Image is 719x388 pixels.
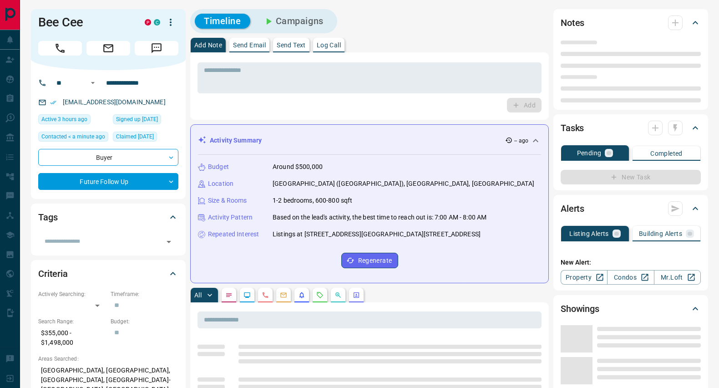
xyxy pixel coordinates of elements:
p: Pending [577,150,602,156]
svg: Lead Browsing Activity [243,291,251,299]
div: Buyer [38,149,178,166]
svg: Agent Actions [353,291,360,299]
div: Tasks [561,117,701,139]
p: Location [208,179,233,189]
svg: Calls [262,291,269,299]
svg: Requests [316,291,324,299]
p: -- ago [514,137,528,145]
div: Mon Aug 18 2025 [38,132,108,144]
p: Timeframe: [111,290,178,298]
span: Signed up [DATE] [116,115,158,124]
h2: Showings [561,301,599,316]
p: Repeated Interest [208,230,259,239]
p: Activity Summary [210,136,262,145]
div: Showings [561,298,701,320]
p: Budget [208,162,229,172]
p: $355,000 - $1,498,000 [38,326,106,350]
svg: Emails [280,291,287,299]
p: Building Alerts [639,230,682,237]
div: Wed Aug 13 2025 [113,132,178,144]
div: Mon Aug 18 2025 [38,114,108,127]
p: Send Email [233,42,266,48]
h2: Tags [38,210,57,225]
button: Open [87,77,98,88]
span: Active 3 hours ago [41,115,87,124]
div: Sat Aug 09 2025 [113,114,178,127]
div: Tags [38,206,178,228]
p: Listings at [STREET_ADDRESS][GEOGRAPHIC_DATA][STREET_ADDRESS] [273,230,481,239]
h2: Tasks [561,121,584,135]
svg: Listing Alerts [298,291,305,299]
h1: Bee Cee [38,15,131,30]
h2: Notes [561,15,584,30]
button: Regenerate [341,253,398,268]
p: New Alert: [561,258,701,267]
h2: Alerts [561,201,584,216]
svg: Opportunities [334,291,342,299]
div: Criteria [38,263,178,285]
a: Condos [607,270,654,285]
div: Alerts [561,198,701,220]
p: Add Note [194,42,222,48]
button: Campaigns [254,14,333,29]
span: Email [86,41,130,56]
div: condos.ca [154,19,160,26]
p: 1-2 bedrooms, 600-800 sqft [273,196,352,205]
span: Message [135,41,178,56]
p: Log Call [317,42,341,48]
p: Areas Searched: [38,355,178,363]
a: [EMAIL_ADDRESS][DOMAIN_NAME] [63,98,166,106]
span: Contacted < a minute ago [41,132,105,141]
p: Actively Searching: [38,290,106,298]
p: Listing Alerts [569,230,609,237]
a: Property [561,270,608,285]
svg: Email Verified [50,99,56,106]
div: Activity Summary-- ago [198,132,541,149]
span: Claimed [DATE] [116,132,154,141]
p: Send Text [277,42,306,48]
p: Based on the lead's activity, the best time to reach out is: 7:00 AM - 8:00 AM [273,213,486,222]
div: Notes [561,12,701,34]
h2: Criteria [38,266,68,281]
div: Future Follow Up [38,173,178,190]
p: Activity Pattern [208,213,253,222]
p: Size & Rooms [208,196,247,205]
div: property.ca [145,19,151,26]
p: All [194,292,202,298]
p: Completed [650,150,683,157]
button: Open [162,235,175,248]
span: Call [38,41,82,56]
button: Timeline [195,14,250,29]
svg: Notes [225,291,233,299]
a: Mr.Loft [654,270,701,285]
p: [GEOGRAPHIC_DATA] ([GEOGRAPHIC_DATA]), [GEOGRAPHIC_DATA], [GEOGRAPHIC_DATA] [273,179,534,189]
p: Around $500,000 [273,162,323,172]
p: Budget: [111,317,178,326]
p: Search Range: [38,317,106,326]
